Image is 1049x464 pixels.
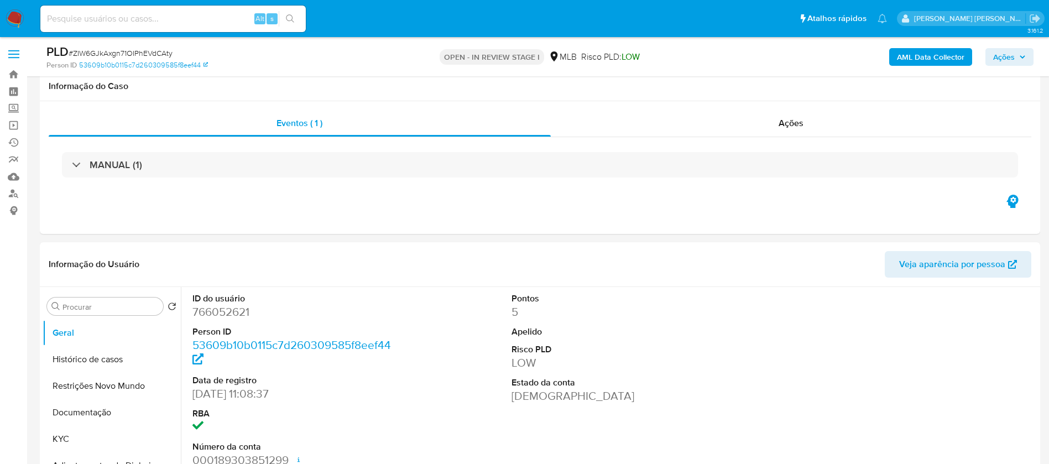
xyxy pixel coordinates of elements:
[440,49,544,65] p: OPEN - IN REVIEW STAGE I
[192,293,394,305] dt: ID do usuário
[49,81,1031,92] h1: Informação do Caso
[168,302,176,314] button: Retornar ao pedido padrão
[985,48,1034,66] button: Ações
[622,50,640,63] span: LOW
[512,388,713,404] dd: [DEMOGRAPHIC_DATA]
[192,374,394,387] dt: Data de registro
[43,373,181,399] button: Restrições Novo Mundo
[43,346,181,373] button: Histórico de casos
[46,43,69,60] b: PLD
[192,337,391,368] a: 53609b10b0115c7d260309585f8eef44
[40,12,306,26] input: Pesquise usuários ou casos...
[192,326,394,338] dt: Person ID
[878,14,887,23] a: Notificações
[255,13,264,24] span: Alt
[51,302,60,311] button: Procurar
[192,408,394,420] dt: RBA
[90,159,142,171] h3: MANUAL (1)
[69,48,173,59] span: # ZIW6GJkAxgn71OIPhEVdCAty
[512,355,713,371] dd: LOW
[79,60,208,70] a: 53609b10b0115c7d260309585f8eef44
[43,399,181,426] button: Documentação
[581,51,640,63] span: Risco PLD:
[885,251,1031,278] button: Veja aparência por pessoa
[192,386,394,402] dd: [DATE] 11:08:37
[899,251,1005,278] span: Veja aparência por pessoa
[62,152,1018,178] div: MANUAL (1)
[807,13,867,24] span: Atalhos rápidos
[49,259,139,270] h1: Informação do Usuário
[512,343,713,356] dt: Risco PLD
[512,293,713,305] dt: Pontos
[897,48,964,66] b: AML Data Collector
[779,117,803,129] span: Ações
[43,426,181,452] button: KYC
[276,117,322,129] span: Eventos ( 1 )
[192,441,394,453] dt: Número da conta
[46,60,77,70] b: Person ID
[62,302,159,312] input: Procurar
[914,13,1026,24] p: renata.fdelgado@mercadopago.com.br
[889,48,972,66] button: AML Data Collector
[512,377,713,389] dt: Estado da conta
[512,326,713,338] dt: Apelido
[270,13,274,24] span: s
[512,304,713,320] dd: 5
[279,11,301,27] button: search-icon
[1029,13,1041,24] a: Sair
[993,48,1015,66] span: Ações
[549,51,577,63] div: MLB
[192,304,394,320] dd: 766052621
[43,320,181,346] button: Geral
